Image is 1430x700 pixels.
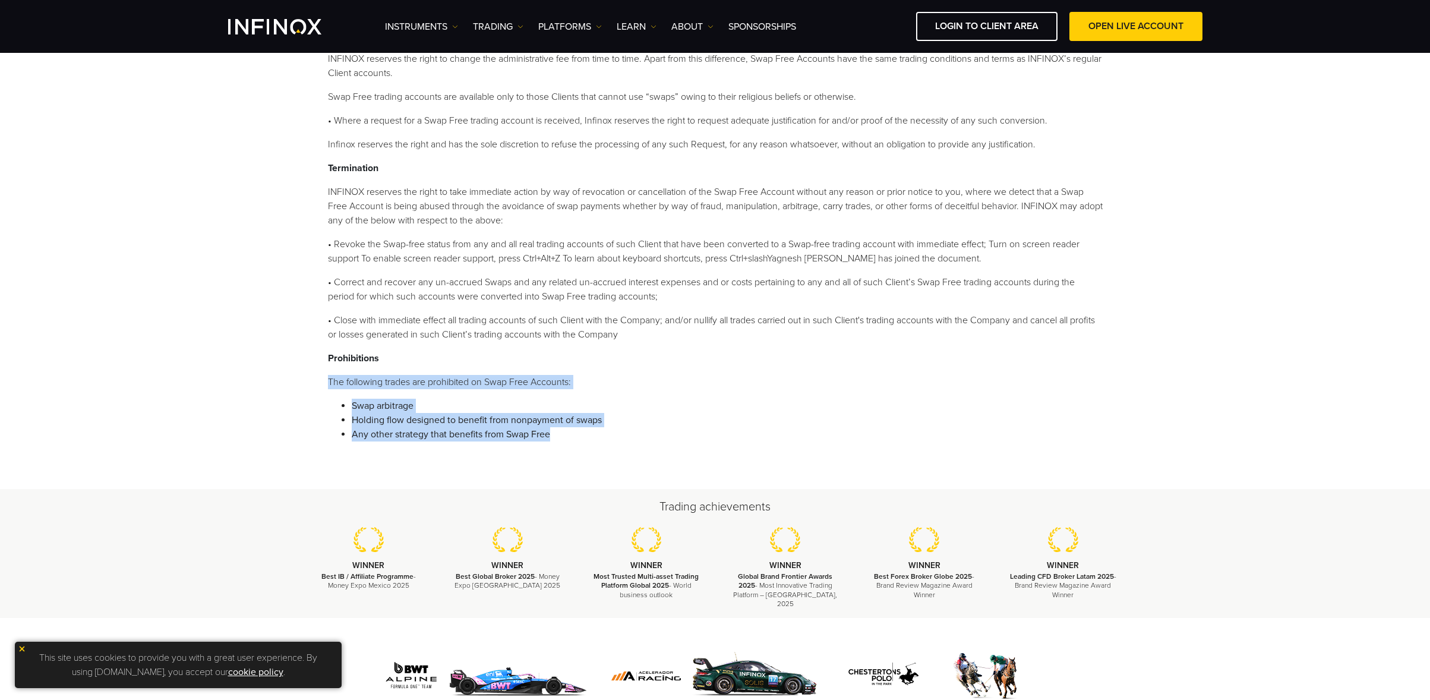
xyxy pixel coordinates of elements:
[617,20,656,34] a: Learn
[228,666,283,678] a: cookie policy
[299,499,1131,515] h2: Trading achievements
[731,572,840,608] p: - Most Innovative Trading Platform – [GEOGRAPHIC_DATA], 2025
[328,237,1103,266] li: • Revoke the Swap-free status from any and all real trading accounts of such Client that have bee...
[592,572,701,600] p: - World business outlook
[908,560,940,570] strong: WINNER
[328,351,1103,365] p: Prohibitions
[328,313,1103,342] li: • Close with immediate effect all trading accounts of such Client with the Company; and/or nullif...
[456,572,535,581] strong: Best Global Broker 2025
[738,572,832,589] strong: Global Brand Frontier Awards 2025
[328,90,1103,104] li: Swap Free trading accounts are available only to those Clients that cannot use “swaps” owing to t...
[491,560,523,570] strong: WINNER
[328,52,1103,80] li: INFINOX reserves the right to change the administrative fee from time to time. Apart from this di...
[769,560,801,570] strong: WINNER
[630,560,662,570] strong: WINNER
[21,648,336,682] p: This site uses cookies to provide you with a great user experience. By using [DOMAIN_NAME], you a...
[328,113,1103,128] li: • Where a request for a Swap Free trading account is received, Infinox reserves the right to requ...
[314,572,424,590] p: - Money Expo Mexico 2025
[328,275,1103,304] li: • Correct and recover any un-accrued Swaps and any related un-accrued interest expenses and or co...
[870,572,979,600] p: - Brand Review Magazine Award Winner
[352,413,1103,427] li: Holding flow designed to benefit from nonpayment of swaps
[538,20,602,34] a: PLATFORMS
[228,19,349,34] a: INFINOX Logo
[1047,560,1079,570] strong: WINNER
[352,427,1103,442] li: Any other strategy that benefits from Swap Free
[1008,572,1118,600] p: - Brand Review Magazine Award Winner
[328,185,1103,228] li: INFINOX reserves the right to take immediate action by way of revocation or cancellation of the S...
[874,572,972,581] strong: Best Forex Broker Globe 2025
[321,572,413,581] strong: Best IB / Affiliate Programme
[671,20,714,34] a: ABOUT
[594,572,699,589] strong: Most Trusted Multi-asset Trading Platform Global 2025
[328,137,1103,152] li: Infinox reserves the right and has the sole discretion to refuse the processing of any such Reque...
[328,161,1103,175] p: Termination
[728,20,796,34] a: SPONSORSHIPS
[18,645,26,653] img: yellow close icon
[352,399,1103,413] li: Swap arbitrage
[352,560,384,570] strong: WINNER
[916,12,1057,41] a: LOGIN TO CLIENT AREA
[473,20,523,34] a: TRADING
[385,20,458,34] a: Instruments
[1010,572,1114,581] strong: Leading CFD Broker Latam 2025
[328,375,1103,389] li: The following trades are prohibited on Swap Free Accounts:
[1069,12,1202,41] a: OPEN LIVE ACCOUNT
[453,572,562,590] p: - Money Expo [GEOGRAPHIC_DATA] 2025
